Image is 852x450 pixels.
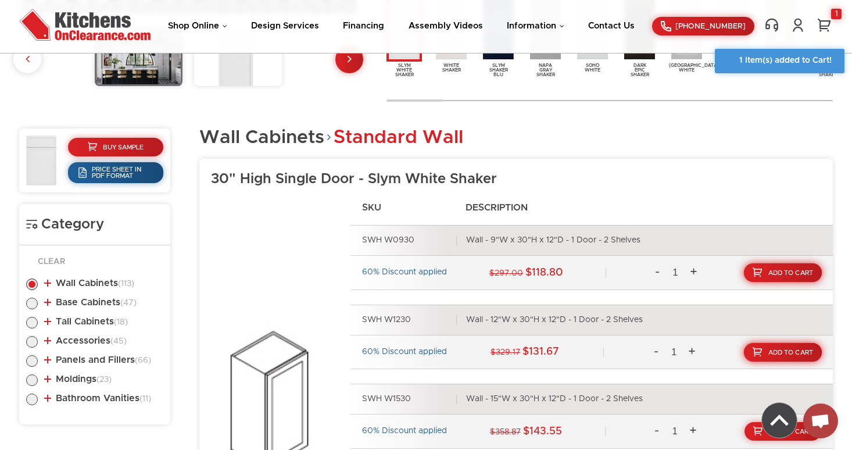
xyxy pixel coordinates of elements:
a: Accessories(45) [44,336,127,345]
a: + [683,341,701,363]
a: - [647,341,665,363]
span: (23) [96,376,112,384]
a: Moldings(23) [44,374,112,384]
a: Wall Cabinets(113) [44,278,134,288]
div: Wall - 9"W x 30"H x 12"D - 1 Door - 2 Shelves [466,235,640,246]
h3: 30" High Single Door - Slym White Shaker [211,170,833,188]
span: Buy Sample [103,144,144,151]
span: (45) [110,337,127,345]
strong: $143.55 [523,426,562,437]
a: Add To Cart [744,263,822,283]
span: Price Sheet in PDF Format [92,166,153,179]
div: 1 [831,9,842,19]
span: (113) [118,280,134,288]
span: [PHONE_NUMBER] [675,23,746,30]
div: 60% Discount applied [362,426,447,437]
a: Financing [343,22,384,30]
a: Bathroom Vanities(11) [44,394,151,403]
a: + [684,420,701,442]
a: Price Sheet in PDF Format [68,162,163,183]
h4: Category [26,216,163,233]
a: Assembly Videos [409,22,483,30]
a: Shop Online [168,22,227,30]
h4: Description [454,202,555,213]
a: Base Cabinets(47) [44,298,137,307]
a: 1 [815,17,833,33]
div: 60% Discount applied [362,347,447,358]
h4: SKU [350,202,452,213]
a: [PHONE_NUMBER] [652,17,754,35]
a: Panels and Fillers(66) [44,355,151,365]
strong: $131.67 [522,347,559,357]
strong: $118.80 [525,267,563,278]
span: Add To Cart [768,270,814,276]
img: SWH_1.2.jpg [26,135,56,185]
a: Add To Cart [744,342,822,362]
span: Add To Cart [768,349,814,355]
a: + [685,262,702,284]
a: Information [507,22,564,30]
a: Add To Cart [744,422,821,441]
div: Wall - 12"W x 30"H x 12"D - 1 Door - 2 Shelves [466,315,643,326]
span: (66) [135,356,151,365]
span: (47) [120,299,137,307]
span: Standard Wall [334,128,463,147]
a: - [648,420,665,442]
span: $329.17 [491,348,520,356]
span: $297.00 [489,269,523,277]
div: 60% Discount applied [362,267,447,278]
div: SWH W0930 [362,235,456,246]
div: SWH W1230 [362,315,456,326]
span: (18) [114,318,128,326]
div: Open chat [803,403,838,438]
img: Kitchens On Clearance [19,9,151,41]
a: Buy Sample [68,138,163,156]
img: gallery_36_18225_18226__2_SWH_1.3.jpg [95,29,182,86]
div: Wall - 15"W x 30"H x 12"D - 1 Door - 2 Shelves [466,394,643,405]
img: Back to top [762,403,797,438]
a: Tall Cabinets(18) [44,317,128,326]
span: $358.87 [490,428,521,436]
a: Contact Us [588,22,635,30]
div: SWH W1530 [362,394,456,405]
a: Design Services [251,22,319,30]
span: (11) [139,395,151,403]
a: - [649,262,666,284]
h2: Wall Cabinets [199,128,463,147]
img: gallery_36_18225_18226_1_SWH_1.1.2.jpg [194,29,282,86]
